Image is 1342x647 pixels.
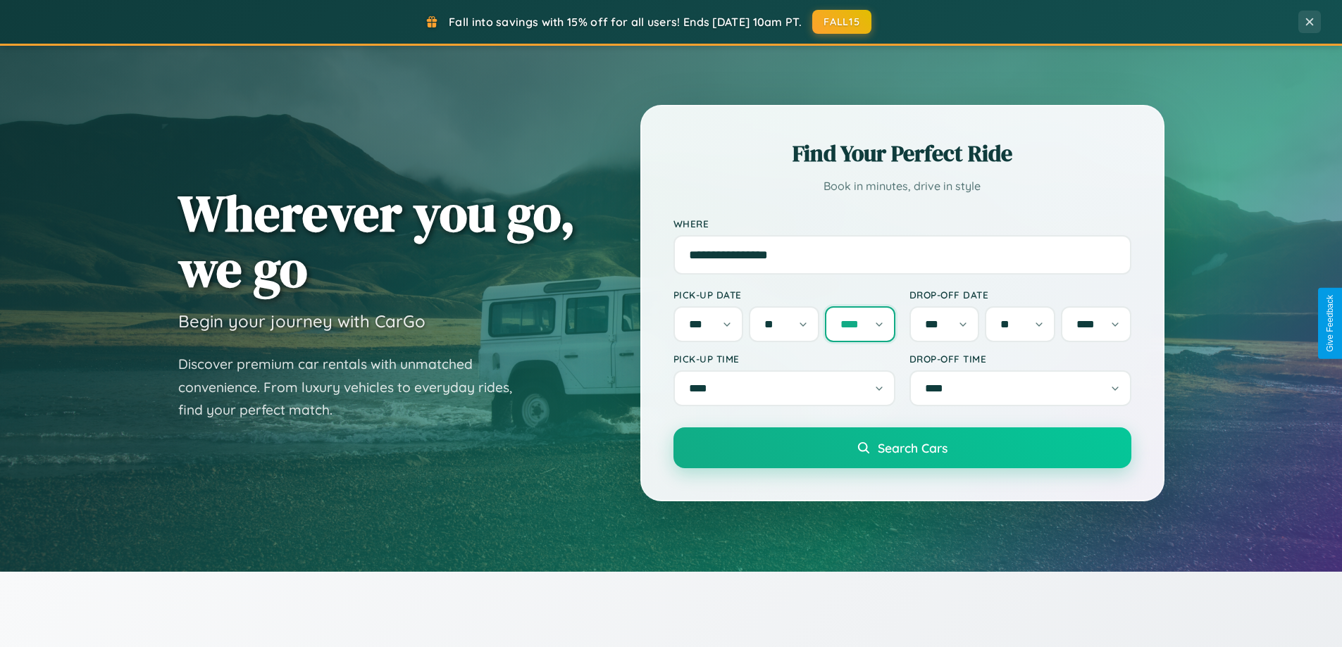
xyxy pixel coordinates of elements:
h3: Begin your journey with CarGo [178,310,425,332]
label: Drop-off Date [909,289,1131,301]
label: Drop-off Time [909,353,1131,365]
p: Book in minutes, drive in style [673,176,1131,196]
label: Where [673,218,1131,230]
button: Search Cars [673,427,1131,468]
h2: Find Your Perfect Ride [673,138,1131,169]
div: Give Feedback [1325,295,1335,352]
label: Pick-up Date [673,289,895,301]
label: Pick-up Time [673,353,895,365]
span: Search Cars [878,440,948,456]
h1: Wherever you go, we go [178,185,576,296]
button: FALL15 [812,10,871,34]
span: Fall into savings with 15% off for all users! Ends [DATE] 10am PT. [449,15,802,29]
p: Discover premium car rentals with unmatched convenience. From luxury vehicles to everyday rides, ... [178,353,530,422]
